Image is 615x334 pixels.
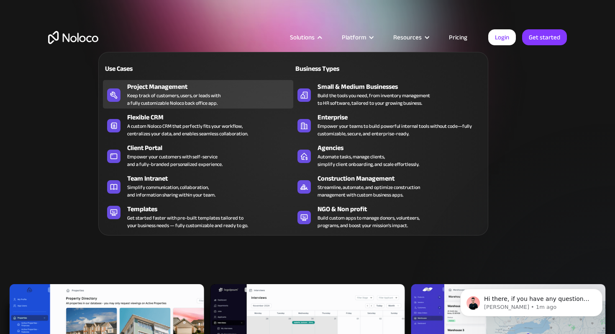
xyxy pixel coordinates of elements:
a: Flexible CRMA custom Noloco CRM that perfectly fits your workflow,centralizes your data, and enab... [103,111,293,139]
div: Build custom apps to manage donors, volunteers, programs, and boost your mission’s impact. [318,214,420,229]
div: Empower your teams to build powerful internal tools without code—fully customizable, secure, and ... [318,122,479,137]
div: Flexible CRM [127,112,297,122]
a: Project ManagementKeep track of customers, users, or leads witha fully customizable Noloco back o... [103,80,293,109]
div: Templates [127,204,297,214]
iframe: Intercom notifications message [448,271,615,330]
a: EnterpriseEmpower your teams to build powerful internal tools without code—fully customizable, se... [293,111,484,139]
div: Enterprise [318,112,487,122]
div: Resources [383,32,438,43]
a: Business Types [293,59,484,78]
div: Client Portal [127,143,297,153]
a: Construction ManagementStreamline, automate, and optimize constructionmanagement with custom busi... [293,172,484,200]
div: Construction Management [318,173,487,184]
a: Small & Medium BusinessesBuild the tools you need, from inventory managementto HR software, tailo... [293,80,484,109]
div: Build the tools you need, from inventory management to HR software, tailored to your growing busi... [318,92,430,107]
div: Team Intranet [127,173,297,184]
a: Login [488,29,516,45]
div: Platform [342,32,366,43]
a: NGO & Non profitBuild custom apps to manage donors, volunteers,programs, and boost your mission’s... [293,202,484,231]
div: Empower your customers with self-service and a fully-branded personalized experience. [127,153,223,168]
div: Solutions [290,32,315,43]
a: Get started [522,29,567,45]
div: Agencies [318,143,487,153]
div: Keep track of customers, users, or leads with a fully customizable Noloco back office app. [127,92,220,107]
div: NGO & Non profit [318,204,487,214]
a: AgenciesAutomate tasks, manage clients,simplify client onboarding, and scale effortlessly. [293,141,484,170]
a: TemplatesGet started faster with pre-built templates tailored toyour business needs — fully custo... [103,202,293,231]
a: Use Cases [103,59,293,78]
div: Project Management [127,82,297,92]
a: home [48,31,98,44]
div: Use Cases [103,64,195,74]
a: Team IntranetSimplify communication, collaboration,and information sharing within your team. [103,172,293,200]
div: Business Types [293,64,385,74]
h1: Start Building Your Perfect App with Ready-to-Use Templates [48,92,567,142]
div: Automate tasks, manage clients, simplify client onboarding, and scale effortlessly. [318,153,419,168]
div: Streamline, automate, and optimize construction management with custom business apps. [318,184,420,199]
div: Small & Medium Businesses [318,82,487,92]
nav: Solutions [98,40,488,236]
a: Pricing [438,32,478,43]
div: Get started faster with pre-built templates tailored to your business needs — fully customizable ... [127,214,248,229]
a: Client PortalEmpower your customers with self-serviceand a fully-branded personalized experience. [103,141,293,170]
div: Resources [393,32,422,43]
div: Solutions [279,32,331,43]
div: Platform [331,32,383,43]
div: Simplify communication, collaboration, and information sharing within your team. [127,184,215,199]
div: A custom Noloco CRM that perfectly fits your workflow, centralizes your data, and enables seamles... [127,122,248,137]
